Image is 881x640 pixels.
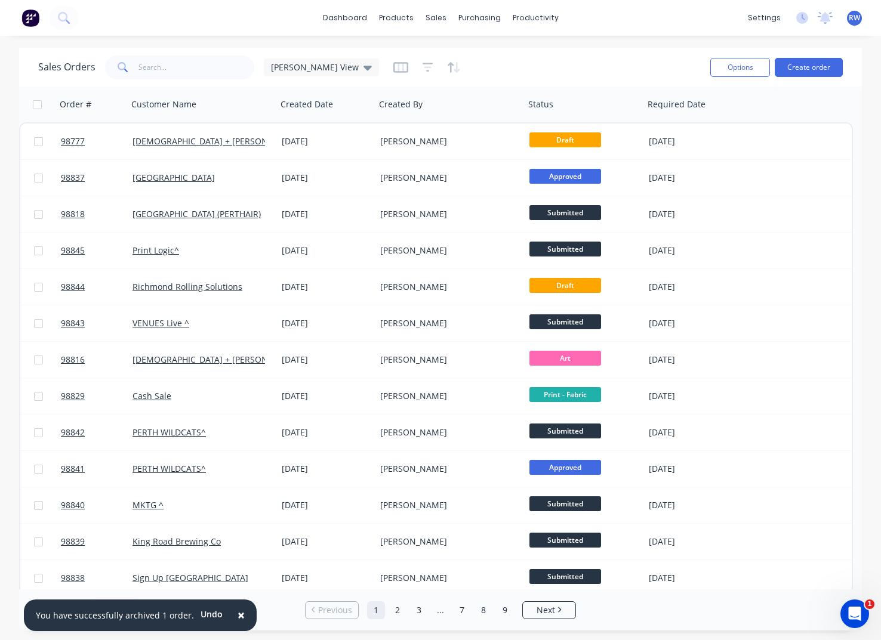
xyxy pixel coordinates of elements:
div: [DATE] [649,572,744,584]
a: 98838 [61,560,133,596]
a: King Road Brewing Co [133,536,221,547]
div: [DATE] [282,172,371,184]
input: Search... [138,55,255,79]
span: Art [529,351,601,366]
a: [DEMOGRAPHIC_DATA] + [PERSON_NAME] ^ [133,135,306,147]
div: [DATE] [649,208,744,220]
div: sales [420,9,452,27]
span: Submitted [529,569,601,584]
div: [DATE] [282,245,371,256]
div: products [373,9,420,27]
iframe: Intercom live chat [840,599,869,628]
button: Options [710,58,770,77]
a: PERTH WILDCATS^ [133,463,206,474]
div: [PERSON_NAME] [380,281,513,293]
div: [PERSON_NAME] [380,426,513,438]
div: [DATE] [282,426,371,438]
span: 98838 [61,572,85,584]
span: Print - Fabric [529,387,601,402]
span: 98777 [61,135,85,147]
div: Order # [60,98,91,110]
div: [DATE] [282,281,371,293]
ul: Pagination [300,601,581,619]
a: VENUES Live ^ [133,317,189,329]
div: [PERSON_NAME] [380,463,513,475]
div: [PERSON_NAME] [380,572,513,584]
div: [DATE] [282,572,371,584]
span: 1 [865,599,874,609]
div: purchasing [452,9,507,27]
a: [DEMOGRAPHIC_DATA] + [PERSON_NAME] ^ [133,354,306,365]
div: [DATE] [649,245,744,256]
span: Draft [529,278,601,293]
a: Page 9 [496,601,514,619]
a: Next page [523,604,575,616]
a: [GEOGRAPHIC_DATA] (PERTHAIR) [133,208,261,219]
span: Submitted [529,533,601,548]
span: Submitted [529,423,601,438]
span: Previous [318,604,352,616]
span: Submitted [529,242,601,256]
a: 98837 [61,160,133,196]
a: 98840 [61,487,133,523]
div: [PERSON_NAME] [380,172,513,184]
span: 98816 [61,354,85,366]
a: 98844 [61,269,133,305]
a: 98842 [61,415,133,450]
div: Created Date [281,98,333,110]
span: 98818 [61,208,85,220]
div: [PERSON_NAME] [380,208,513,220]
div: [DATE] [282,135,371,147]
span: Submitted [529,496,601,511]
div: [PERSON_NAME] [380,354,513,366]
a: 98843 [61,305,133,341]
div: [DATE] [649,499,744,511]
a: Page 3 [410,601,428,619]
div: [DATE] [282,390,371,402]
a: 98816 [61,342,133,378]
a: Page 8 [475,601,492,619]
div: Customer Name [131,98,196,110]
span: 98829 [61,390,85,402]
div: [PERSON_NAME] [380,390,513,402]
div: [DATE] [649,463,744,475]
div: [DATE] [649,536,744,548]
a: Page 1 is your current page [367,601,385,619]
a: Jump forward [432,601,449,619]
span: 98845 [61,245,85,256]
a: [GEOGRAPHIC_DATA] [133,172,215,183]
a: Richmond Rolling Solutions [133,281,242,292]
img: Factory [21,9,39,27]
div: [DATE] [649,281,744,293]
div: productivity [507,9,565,27]
span: 98839 [61,536,85,548]
span: Approved [529,169,601,184]
a: Cash Sale [133,390,171,401]
div: settings [742,9,787,27]
h1: Sales Orders [38,61,96,73]
button: Close [226,601,257,630]
span: Next [537,604,555,616]
a: Page 7 [453,601,471,619]
span: Approved [529,460,601,475]
div: [DATE] [282,536,371,548]
span: RW [849,13,860,23]
div: [DATE] [282,317,371,329]
div: [PERSON_NAME] [380,245,513,256]
a: Page 2 [389,601,406,619]
span: 98837 [61,172,85,184]
div: [PERSON_NAME] [380,135,513,147]
div: [PERSON_NAME] [380,317,513,329]
span: × [238,607,245,623]
span: 98840 [61,499,85,511]
a: Previous page [306,604,358,616]
div: [DATE] [649,317,744,329]
a: 98839 [61,524,133,559]
div: Created By [379,98,423,110]
div: [DATE] [649,426,744,438]
a: 98829 [61,378,133,414]
a: MKTG ^ [133,499,164,511]
span: 98843 [61,317,85,329]
div: [DATE] [649,172,744,184]
div: Status [528,98,553,110]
